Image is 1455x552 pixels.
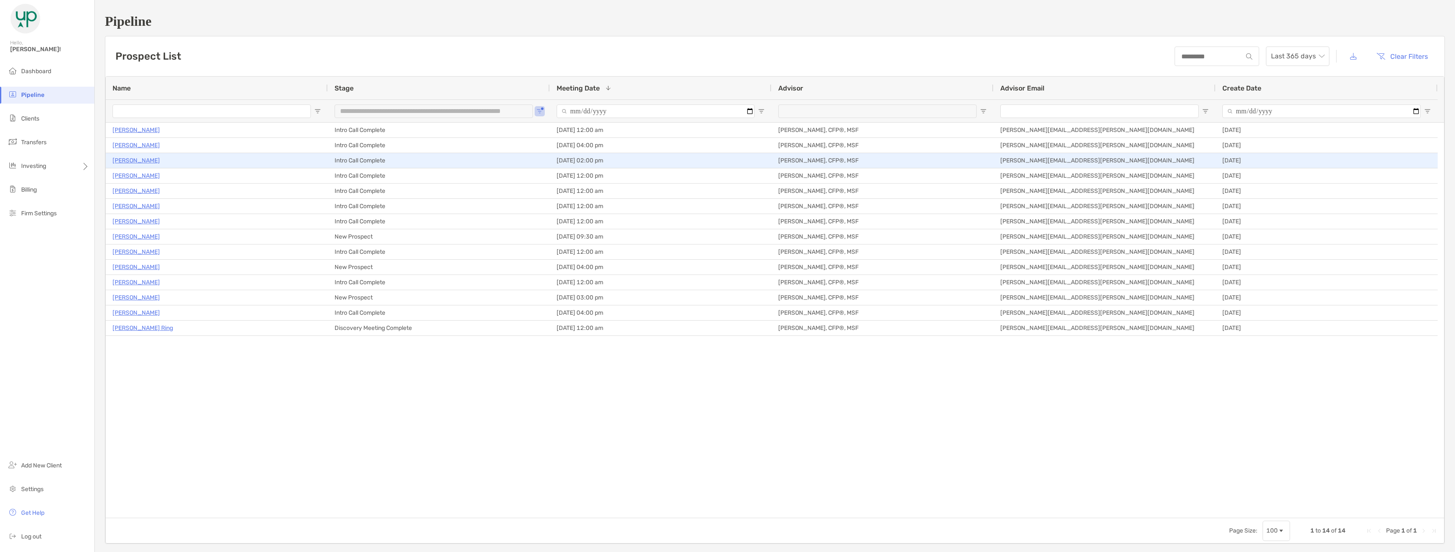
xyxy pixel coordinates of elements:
span: Meeting Date [557,84,600,92]
div: [DATE] [1216,244,1438,259]
span: Log out [21,533,41,540]
div: [PERSON_NAME][EMAIL_ADDRESS][PERSON_NAME][DOMAIN_NAME] [994,184,1216,198]
div: [PERSON_NAME][EMAIL_ADDRESS][PERSON_NAME][DOMAIN_NAME] [994,305,1216,320]
div: [PERSON_NAME][EMAIL_ADDRESS][PERSON_NAME][DOMAIN_NAME] [994,244,1216,259]
div: [DATE] 09:30 am [550,229,771,244]
div: Intro Call Complete [328,153,550,168]
button: Open Filter Menu [1424,108,1431,115]
div: [DATE] [1216,275,1438,290]
span: 1 [1401,527,1405,534]
span: [PERSON_NAME]! [10,46,89,53]
img: Zoe Logo [10,3,41,34]
div: [DATE] 12:00 am [550,199,771,214]
div: [DATE] [1216,305,1438,320]
span: Add New Client [21,462,62,469]
div: [PERSON_NAME][EMAIL_ADDRESS][PERSON_NAME][DOMAIN_NAME] [994,153,1216,168]
div: Intro Call Complete [328,168,550,183]
div: [PERSON_NAME], CFP®, MSF [771,199,994,214]
div: [PERSON_NAME], CFP®, MSF [771,290,994,305]
div: [DATE] 03:00 pm [550,290,771,305]
div: Intro Call Complete [328,244,550,259]
img: logout icon [8,531,18,541]
p: [PERSON_NAME] [113,292,160,303]
a: [PERSON_NAME] [113,170,160,181]
div: [DATE] [1216,260,1438,275]
input: Name Filter Input [113,104,311,118]
a: [PERSON_NAME] [113,247,160,257]
div: [PERSON_NAME], CFP®, MSF [771,244,994,259]
button: Open Filter Menu [536,108,543,115]
span: Last 365 days [1271,47,1324,66]
span: Advisor Email [1000,84,1044,92]
span: Create Date [1222,84,1261,92]
a: [PERSON_NAME] [113,308,160,318]
span: Transfers [21,139,47,146]
div: [PERSON_NAME], CFP®, MSF [771,305,994,320]
a: [PERSON_NAME] [113,277,160,288]
div: [PERSON_NAME], CFP®, MSF [771,168,994,183]
div: [DATE] [1216,184,1438,198]
div: [PERSON_NAME][EMAIL_ADDRESS][PERSON_NAME][DOMAIN_NAME] [994,168,1216,183]
p: [PERSON_NAME] [113,216,160,227]
button: Clear Filters [1370,47,1434,66]
img: billing icon [8,184,18,194]
span: 14 [1322,527,1330,534]
a: [PERSON_NAME] [113,140,160,151]
span: of [1406,527,1412,534]
div: New Prospect [328,290,550,305]
span: Stage [335,84,354,92]
p: [PERSON_NAME] [113,186,160,196]
span: of [1331,527,1337,534]
div: Last Page [1430,527,1437,534]
div: [PERSON_NAME][EMAIL_ADDRESS][PERSON_NAME][DOMAIN_NAME] [994,214,1216,229]
div: [DATE] [1216,138,1438,153]
div: New Prospect [328,260,550,275]
div: Intro Call Complete [328,123,550,137]
a: [PERSON_NAME] [113,231,160,242]
div: [PERSON_NAME][EMAIL_ADDRESS][PERSON_NAME][DOMAIN_NAME] [994,199,1216,214]
span: Investing [21,162,46,170]
div: [PERSON_NAME], CFP®, MSF [771,275,994,290]
div: [DATE] [1216,168,1438,183]
input: Advisor Email Filter Input [1000,104,1199,118]
div: Intro Call Complete [328,275,550,290]
span: Advisor [778,84,803,92]
div: [PERSON_NAME][EMAIL_ADDRESS][PERSON_NAME][DOMAIN_NAME] [994,138,1216,153]
div: [PERSON_NAME], CFP®, MSF [771,184,994,198]
div: [DATE] 12:00 pm [550,168,771,183]
div: [PERSON_NAME][EMAIL_ADDRESS][PERSON_NAME][DOMAIN_NAME] [994,290,1216,305]
span: 1 [1413,527,1417,534]
div: [DATE] 02:00 pm [550,153,771,168]
button: Open Filter Menu [758,108,765,115]
span: Settings [21,486,44,493]
span: Get Help [21,509,44,516]
div: [PERSON_NAME], CFP®, MSF [771,214,994,229]
div: [DATE] 12:00 am [550,244,771,259]
div: Intro Call Complete [328,184,550,198]
img: investing icon [8,160,18,170]
span: Billing [21,186,37,193]
div: [PERSON_NAME], CFP®, MSF [771,321,994,335]
button: Open Filter Menu [314,108,321,115]
div: [DATE] [1216,123,1438,137]
div: [PERSON_NAME], CFP®, MSF [771,138,994,153]
div: 100 [1266,527,1278,534]
div: Intro Call Complete [328,199,550,214]
span: Page [1386,527,1400,534]
div: Discovery Meeting Complete [328,321,550,335]
span: Dashboard [21,68,51,75]
div: Intro Call Complete [328,214,550,229]
div: [DATE] 12:00 am [550,275,771,290]
h3: Prospect List [115,50,181,62]
a: [PERSON_NAME] [113,201,160,211]
div: Page Size [1263,521,1290,541]
div: [DATE] [1216,214,1438,229]
div: [DATE] 12:00 am [550,184,771,198]
span: Name [113,84,131,92]
div: [PERSON_NAME], CFP®, MSF [771,260,994,275]
div: [DATE] 04:00 pm [550,260,771,275]
input: Meeting Date Filter Input [557,104,755,118]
